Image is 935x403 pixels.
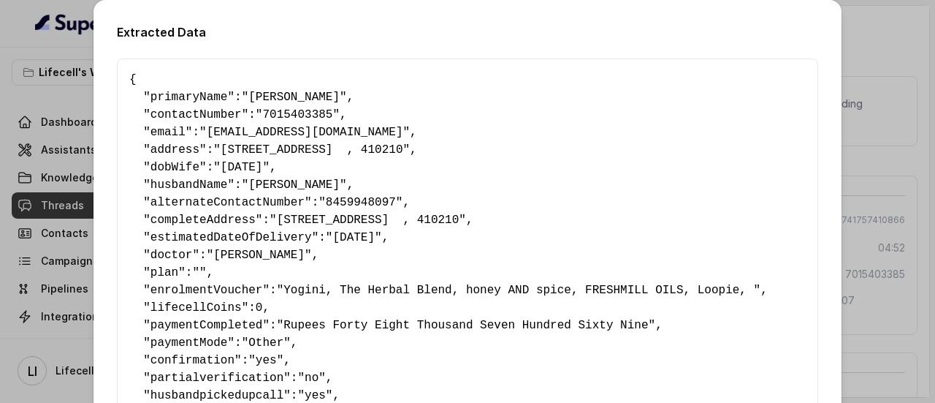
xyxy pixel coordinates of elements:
[242,178,347,192] span: "[PERSON_NAME]"
[297,389,332,402] span: "yes"
[150,196,305,209] span: alternateContactNumber
[242,336,291,350] span: "Other"
[297,372,325,385] span: "no"
[150,389,283,402] span: husbandpickedupcall
[277,284,761,297] span: "Yogini, The Herbal Blend, honey AND spice, FRESHMILL OILS, Loopie, "
[256,108,340,121] span: "7015403385"
[150,108,242,121] span: contactNumber
[150,143,199,157] span: address
[207,249,312,262] span: "[PERSON_NAME]"
[150,161,199,174] span: dobWife
[150,214,256,227] span: completeAddress
[199,126,410,139] span: "[EMAIL_ADDRESS][DOMAIN_NAME]"
[150,249,193,262] span: doctor
[326,231,382,244] span: "[DATE]"
[150,319,263,332] span: paymentCompleted
[192,266,206,279] span: ""
[150,231,312,244] span: estimatedDateOfDelivery
[318,196,402,209] span: "8459948097"
[270,214,466,227] span: "[STREET_ADDRESS] , 410210"
[117,23,818,41] h2: Extracted Data
[242,91,347,104] span: "[PERSON_NAME]"
[150,266,178,279] span: plan
[150,178,228,192] span: husbandName
[213,161,270,174] span: "[DATE]"
[213,143,410,157] span: "[STREET_ADDRESS] , 410210"
[150,336,228,350] span: paymentMode
[150,126,186,139] span: email
[150,354,234,367] span: confirmation
[150,372,283,385] span: partialverification
[256,301,263,315] span: 0
[248,354,283,367] span: "yes"
[150,284,263,297] span: enrolmentVoucher
[150,91,228,104] span: primaryName
[150,301,242,315] span: lifecellCoins
[277,319,655,332] span: "Rupees Forty Eight Thousand Seven Hundred Sixty Nine"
